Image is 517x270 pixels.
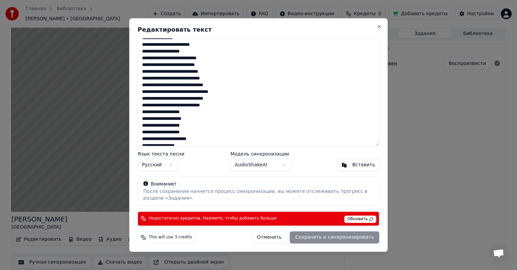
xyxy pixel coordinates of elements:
span: This will use 3 credits [149,235,192,240]
label: Модель синхронизации [231,151,291,156]
span: Обновить [344,215,376,223]
div: Внимание! [143,181,374,188]
div: Вставить [352,162,375,168]
span: Недостаточно кредитов. Нажмите, чтобы добавить больше [149,216,277,221]
div: После сохранения начнется процесс синхронизации, вы можете отслеживать прогресс в разделе «Задания». [143,188,374,202]
label: Язык текста песни [138,151,184,156]
h2: Редактировать текст [138,27,379,33]
button: Вставить [337,159,379,171]
button: Отменить [251,231,287,243]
